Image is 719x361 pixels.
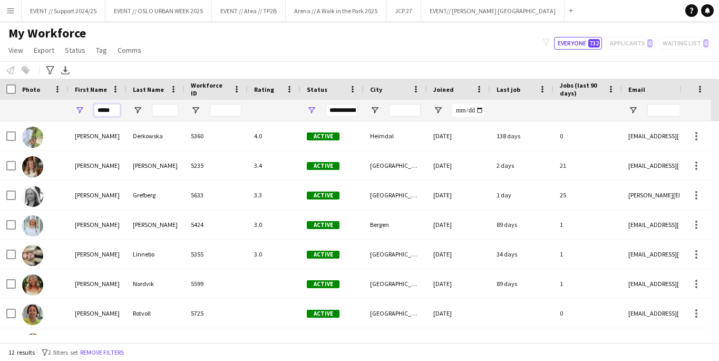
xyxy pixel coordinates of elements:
a: View [4,43,27,57]
span: Active [307,310,339,318]
div: [PERSON_NAME] [69,328,127,357]
div: 5424 [184,210,248,239]
div: 1 [553,240,622,269]
a: Tag [92,43,111,57]
img: Maria Egeland [22,156,43,177]
div: [GEOGRAPHIC_DATA] [364,180,427,210]
span: My Workforce [8,25,86,41]
button: EVENT // Support 2024/25 [22,1,105,21]
input: Joined Filter Input [452,104,484,117]
div: Nordvik [127,269,184,298]
div: [DATE] [427,210,490,239]
span: Email [628,85,645,93]
button: Open Filter Menu [191,106,200,115]
span: View [8,45,23,55]
a: Status [61,43,90,57]
div: 0 [553,328,622,357]
div: Derkowska [127,121,184,150]
span: 732 [588,39,600,47]
div: 89 days [490,269,553,298]
span: Comms [118,45,141,55]
img: Maria Grefberg [22,186,43,207]
input: Workforce ID Filter Input [210,104,241,117]
div: Bergen [364,210,427,239]
img: Maria Hartvigsen [22,215,43,236]
button: Remove filters [78,347,126,358]
img: Maria Rotvoll [22,304,43,325]
a: Export [30,43,59,57]
div: 5235 [184,151,248,180]
div: [PERSON_NAME] [69,240,127,269]
span: Status [65,45,85,55]
div: [PERSON_NAME] [69,180,127,210]
div: 138 days [490,121,553,150]
img: Maria Linnebo [22,245,43,266]
div: 1 day [490,180,553,210]
a: Comms [113,43,145,57]
div: Kanistus [127,328,184,357]
span: Active [307,221,339,229]
span: Active [307,162,339,170]
div: 3.4 [248,151,300,180]
span: Joined [433,85,454,93]
div: [DATE] [427,328,490,357]
div: 5433 [184,328,248,357]
span: Active [307,251,339,259]
div: 3.0 [248,240,300,269]
div: 2 days [490,151,553,180]
span: Rating [254,85,274,93]
div: [PERSON_NAME] [127,210,184,239]
div: 5355 [184,240,248,269]
span: Export [34,45,54,55]
div: 0 [553,121,622,150]
div: [PERSON_NAME] [69,299,127,328]
div: 5725 [184,299,248,328]
img: Klaudia Maria Derkowska [22,127,43,148]
span: City [370,85,382,93]
span: Last job [497,85,520,93]
button: JCP 27 [386,1,421,21]
div: [DATE] [427,121,490,150]
span: Active [307,192,339,199]
span: Active [307,280,339,288]
span: Last Name [133,85,164,93]
div: 34 days [490,240,553,269]
div: [DATE] [427,299,490,328]
div: Linnebo [127,240,184,269]
div: [PERSON_NAME] [69,210,127,239]
span: Jobs (last 90 days) [560,81,603,97]
span: Active [307,132,339,140]
div: [DATE] [427,269,490,298]
div: [GEOGRAPHIC_DATA] [364,299,427,328]
span: Status [307,85,327,93]
img: Maria Nordvik [22,274,43,296]
div: 0 [553,299,622,328]
div: [GEOGRAPHIC_DATA] [364,240,427,269]
div: 5599 [184,269,248,298]
button: Open Filter Menu [75,106,84,115]
button: Open Filter Menu [433,106,443,115]
app-action-btn: Export XLSX [59,64,72,77]
div: [PERSON_NAME] [69,121,127,150]
div: 207 days [490,328,553,357]
button: Open Filter Menu [370,106,380,115]
div: [GEOGRAPHIC_DATA] [364,328,427,357]
div: [GEOGRAPHIC_DATA] [364,269,427,298]
button: EVENT// [PERSON_NAME] [GEOGRAPHIC_DATA] [421,1,565,21]
span: 2 filters set [48,348,78,356]
div: 21 [553,151,622,180]
div: [PERSON_NAME] [69,151,127,180]
div: [GEOGRAPHIC_DATA] [364,151,427,180]
div: [PERSON_NAME] [69,269,127,298]
span: Workforce ID [191,81,229,97]
button: Open Filter Menu [133,106,142,115]
div: Grefberg [127,180,184,210]
span: First Name [75,85,107,93]
div: Heimdal [364,121,427,150]
div: 5633 [184,180,248,210]
span: Photo [22,85,40,93]
button: Everyone732 [554,37,602,50]
div: 3.0 [248,210,300,239]
div: Rotvoll [127,299,184,328]
button: Open Filter Menu [307,106,316,115]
